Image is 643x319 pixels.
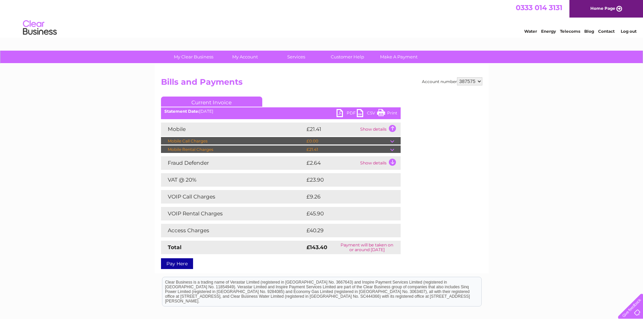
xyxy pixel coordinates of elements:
[524,29,537,34] a: Water
[161,190,305,204] td: VOIP Call Charges
[161,173,305,187] td: VAT @ 20%
[541,29,556,34] a: Energy
[584,29,594,34] a: Blog
[161,77,482,90] h2: Bills and Payments
[161,258,193,269] a: Pay Here
[621,29,637,34] a: Log out
[598,29,615,34] a: Contact
[305,137,390,145] td: £0.00
[305,207,387,220] td: £45.90
[305,173,387,187] td: £23.90
[516,3,562,12] a: 0333 014 3131
[305,123,358,136] td: £21.41
[358,123,401,136] td: Show details
[161,97,262,107] a: Current Invoice
[305,156,358,170] td: £2.64
[305,145,390,154] td: £21.41
[161,224,305,237] td: Access Charges
[337,109,357,119] a: PDF
[161,123,305,136] td: Mobile
[306,244,327,250] strong: £143.40
[161,109,401,114] div: [DATE]
[217,51,273,63] a: My Account
[305,224,387,237] td: £40.29
[320,51,375,63] a: Customer Help
[161,207,305,220] td: VOIP Rental Charges
[305,190,385,204] td: £9.26
[333,241,400,254] td: Payment will be taken on or around [DATE]
[166,51,221,63] a: My Clear Business
[358,156,401,170] td: Show details
[161,156,305,170] td: Fraud Defender
[161,145,305,154] td: Mobile Rental Charges
[422,77,482,85] div: Account number
[268,51,324,63] a: Services
[560,29,580,34] a: Telecoms
[357,109,377,119] a: CSV
[371,51,427,63] a: Make A Payment
[23,18,57,38] img: logo.png
[162,4,481,33] div: Clear Business is a trading name of Verastar Limited (registered in [GEOGRAPHIC_DATA] No. 3667643...
[161,137,305,145] td: Mobile Call Charges
[168,244,182,250] strong: Total
[164,109,199,114] b: Statement Date:
[377,109,397,119] a: Print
